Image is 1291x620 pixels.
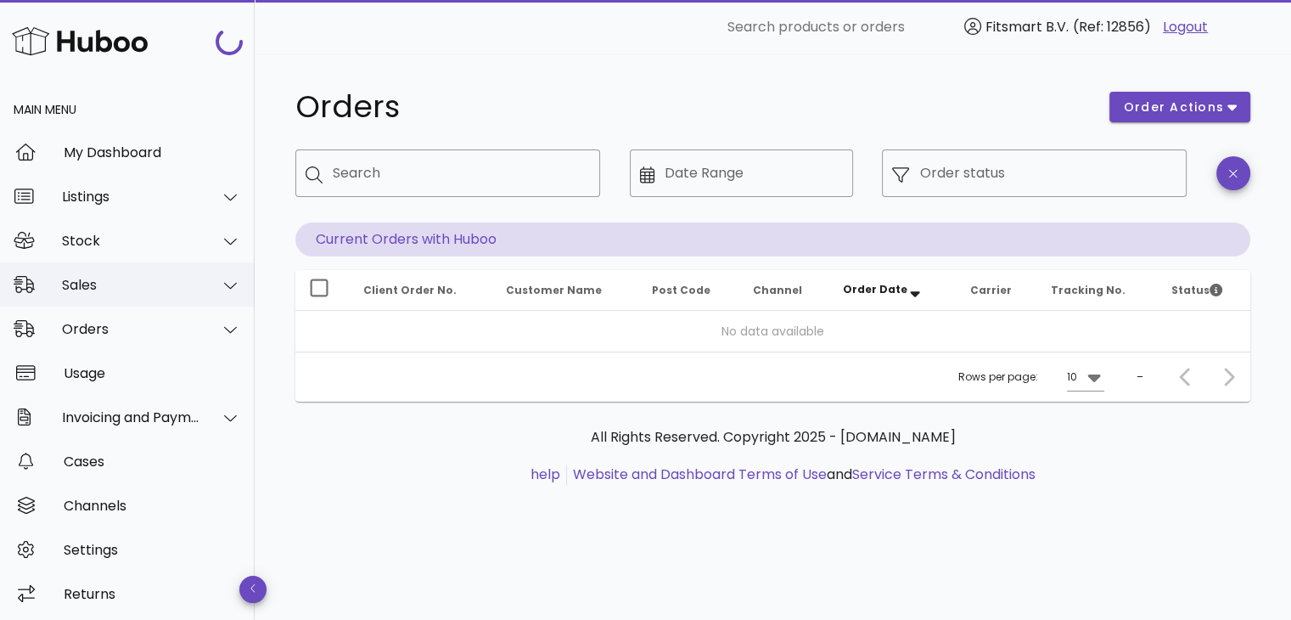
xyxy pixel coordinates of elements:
td: No data available [295,311,1250,352]
span: (Ref: 12856) [1073,17,1151,37]
a: Logout [1163,17,1208,37]
span: order actions [1123,99,1225,116]
th: Channel [739,270,829,311]
div: 10Rows per page: [1067,364,1104,391]
p: All Rights Reserved. Copyright 2025 - [DOMAIN_NAME] [309,427,1237,448]
div: Returns [64,586,241,602]
button: order actions [1109,92,1250,122]
div: My Dashboard [64,144,241,161]
div: Sales [62,277,200,293]
span: Channel [753,283,802,297]
th: Customer Name [492,270,638,311]
div: Channels [64,498,241,514]
th: Post Code [637,270,738,311]
div: Rows per page: [958,352,1104,402]
th: Status [1158,270,1250,311]
th: Carrier [956,270,1037,311]
span: Tracking No. [1051,283,1125,297]
a: help [530,465,560,484]
a: Service Terms & Conditions [852,465,1036,484]
div: Listings [62,189,200,205]
span: Client Order No. [363,283,457,297]
div: Cases [64,454,241,470]
span: Order Date [843,282,907,296]
th: Tracking No. [1037,270,1158,311]
span: Post Code [651,283,710,297]
li: and [567,465,1036,485]
th: Client Order No. [350,270,492,311]
th: Order Date: Sorted descending. Activate to remove sorting. [829,270,956,311]
span: Status [1171,283,1222,297]
div: – [1137,369,1143,385]
h1: Orders [295,92,1089,122]
div: Stock [62,233,200,249]
div: Settings [64,542,241,558]
div: 10 [1067,369,1077,385]
span: Customer Name [506,283,602,297]
img: Huboo Logo [12,23,148,59]
p: Current Orders with Huboo [295,223,1250,256]
div: Orders [62,321,200,337]
span: Carrier [969,283,1011,297]
span: Fitsmart B.V. [985,17,1069,37]
a: Website and Dashboard Terms of Use [573,465,827,484]
div: Invoicing and Payments [62,409,200,426]
div: Usage [64,365,241,381]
